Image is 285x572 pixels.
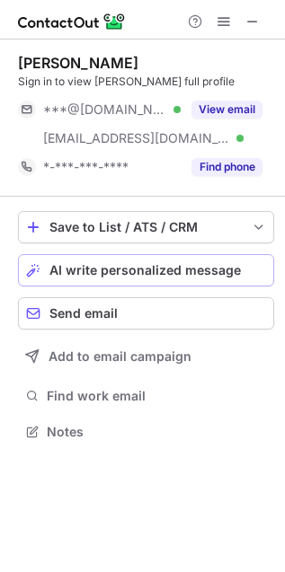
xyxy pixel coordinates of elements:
button: Add to email campaign [18,340,274,373]
div: Save to List / ATS / CRM [49,220,243,234]
button: save-profile-one-click [18,211,274,243]
button: Send email [18,297,274,330]
button: Notes [18,419,274,444]
button: Reveal Button [191,158,263,176]
span: ***@[DOMAIN_NAME] [43,101,167,118]
span: Send email [49,306,118,321]
button: Find work email [18,383,274,409]
span: Notes [47,424,267,440]
button: Reveal Button [191,101,263,119]
div: [PERSON_NAME] [18,54,138,72]
span: AI write personalized message [49,263,241,277]
span: Add to email campaign [49,349,191,364]
button: AI write personalized message [18,254,274,286]
span: [EMAIL_ADDRESS][DOMAIN_NAME] [43,130,230,146]
img: ContactOut v5.3.10 [18,11,126,32]
span: Find work email [47,388,267,404]
div: Sign in to view [PERSON_NAME] full profile [18,74,274,90]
